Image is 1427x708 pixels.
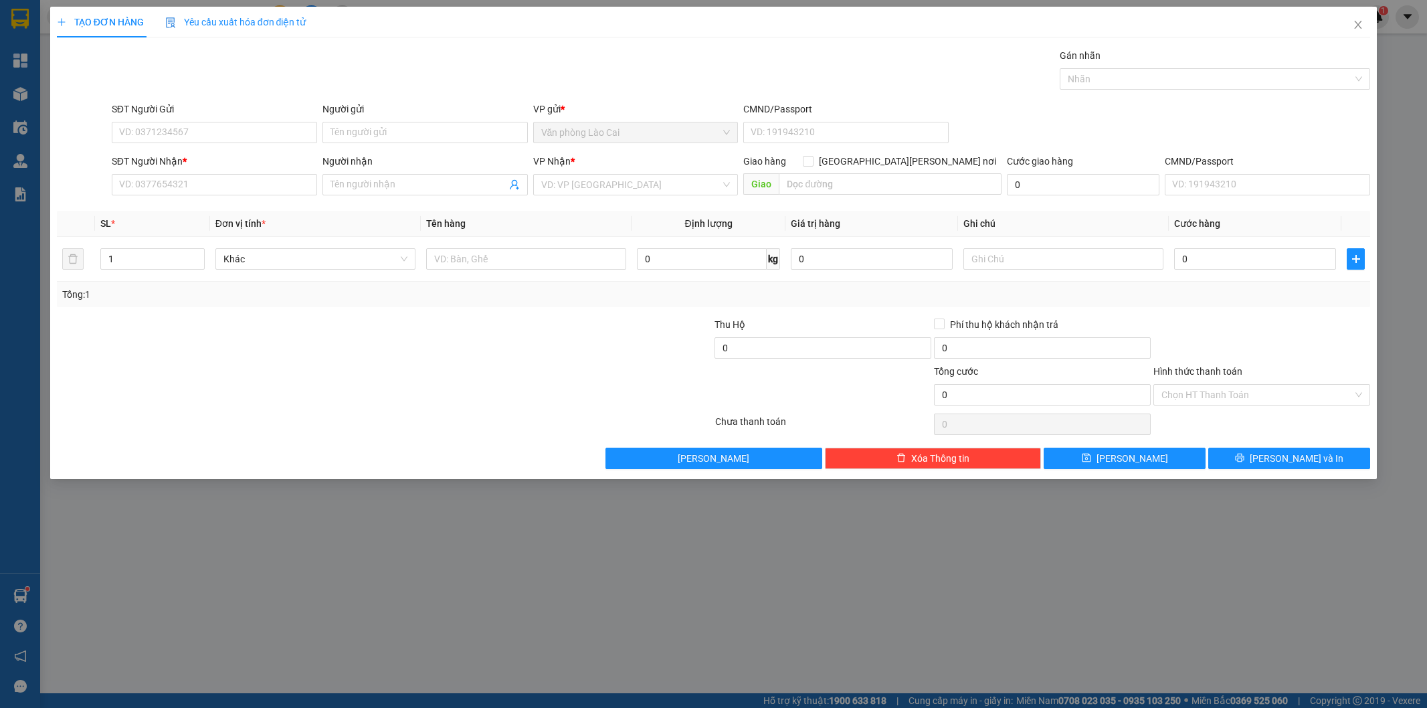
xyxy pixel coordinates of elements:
[322,102,528,116] div: Người gửi
[791,248,953,270] input: 0
[911,451,969,466] span: Xóa Thông tin
[533,156,571,167] span: VP Nhận
[767,248,780,270] span: kg
[112,154,317,169] div: SĐT Người Nhận
[743,156,786,167] span: Giao hàng
[57,17,66,27] span: plus
[533,102,739,116] div: VP gửi
[112,102,317,116] div: SĐT Người Gửi
[743,173,779,195] span: Giao
[678,451,749,466] span: [PERSON_NAME]
[165,17,176,28] img: icon
[1235,453,1244,464] span: printer
[714,414,933,438] div: Chưa thanh toán
[896,453,906,464] span: delete
[215,218,266,229] span: Đơn vị tính
[779,173,1002,195] input: Dọc đường
[934,366,978,377] span: Tổng cước
[1060,50,1101,61] label: Gán nhãn
[426,218,466,229] span: Tên hàng
[62,248,84,270] button: delete
[426,248,626,270] input: VD: Bàn, Ghế
[1353,19,1363,30] span: close
[1208,448,1370,469] button: printer[PERSON_NAME] và In
[1165,154,1370,169] div: CMND/Passport
[541,122,731,143] span: Văn phòng Lào Cai
[743,102,949,116] div: CMND/Passport
[715,319,745,330] span: Thu Hộ
[1347,254,1364,264] span: plus
[509,179,520,190] span: user-add
[1007,174,1159,195] input: Cước giao hàng
[223,249,407,269] span: Khác
[605,448,822,469] button: [PERSON_NAME]
[322,154,528,169] div: Người nhận
[685,218,733,229] span: Định lượng
[1082,453,1091,464] span: save
[1174,218,1220,229] span: Cước hàng
[1097,451,1168,466] span: [PERSON_NAME]
[825,448,1042,469] button: deleteXóa Thông tin
[1007,156,1073,167] label: Cước giao hàng
[958,211,1169,237] th: Ghi chú
[165,17,306,27] span: Yêu cầu xuất hóa đơn điện tử
[814,154,1002,169] span: [GEOGRAPHIC_DATA][PERSON_NAME] nơi
[963,248,1163,270] input: Ghi Chú
[1044,448,1206,469] button: save[PERSON_NAME]
[57,17,144,27] span: TẠO ĐƠN HÀNG
[100,218,111,229] span: SL
[945,317,1064,332] span: Phí thu hộ khách nhận trả
[1339,7,1377,44] button: Close
[1347,248,1365,270] button: plus
[791,218,840,229] span: Giá trị hàng
[1250,451,1343,466] span: [PERSON_NAME] và In
[1153,366,1242,377] label: Hình thức thanh toán
[62,287,551,302] div: Tổng: 1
